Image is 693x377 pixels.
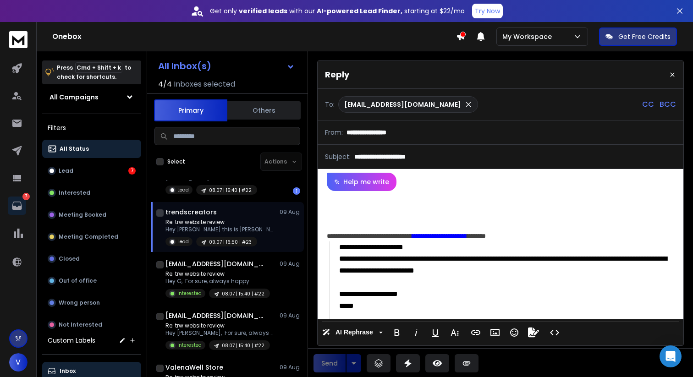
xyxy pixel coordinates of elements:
[9,353,27,372] button: V
[546,323,563,342] button: Code View
[42,206,141,224] button: Meeting Booked
[59,233,118,240] p: Meeting Completed
[475,6,500,16] p: Try Now
[502,32,555,41] p: My Workspace
[325,68,349,81] p: Reply
[42,88,141,106] button: All Campaigns
[210,6,465,16] p: Get only with our starting at $22/mo
[427,323,444,342] button: Underline (⌘U)
[239,6,287,16] strong: verified leads
[165,270,270,278] p: Re: trw website review
[165,363,223,372] h1: ValenaWell Store
[642,99,654,110] p: CC
[42,250,141,268] button: Closed
[227,100,301,120] button: Others
[60,367,76,375] p: Inbox
[158,79,172,90] span: 4 / 4
[165,226,275,233] p: Hey [PERSON_NAME] this is [PERSON_NAME],
[151,57,302,75] button: All Inbox(s)
[174,79,235,90] h3: Inboxes selected
[280,260,300,268] p: 09 Aug
[222,342,264,349] p: 08.07 | 15:40 | #22
[59,167,73,175] p: Lead
[52,31,456,42] h1: Onebox
[599,27,677,46] button: Get Free Credits
[42,228,141,246] button: Meeting Completed
[472,4,503,18] button: Try Now
[165,278,270,285] p: Hey G, For sure, always happy
[320,323,385,342] button: AI Rephrase
[293,187,300,195] div: 1
[177,186,189,193] p: Lead
[59,277,97,284] p: Out of office
[128,167,136,175] div: 7
[165,322,275,329] p: Re: trw website review
[59,299,100,306] p: Wrong person
[22,193,30,200] p: 7
[660,345,682,367] div: Open Intercom Messenger
[325,100,335,109] p: To:
[327,173,396,191] button: Help me write
[42,294,141,312] button: Wrong person
[334,328,375,336] span: AI Rephrase
[467,323,484,342] button: Insert Link (⌘K)
[407,323,425,342] button: Italic (⌘I)
[280,364,300,371] p: 09 Aug
[525,323,542,342] button: Signature
[280,312,300,319] p: 09 Aug
[388,323,406,342] button: Bold (⌘B)
[486,323,504,342] button: Insert Image (⌘P)
[618,32,671,41] p: Get Free Credits
[317,6,402,16] strong: AI-powered Lead Finder,
[177,290,202,297] p: Interested
[59,211,106,219] p: Meeting Booked
[42,184,141,202] button: Interested
[167,158,185,165] label: Select
[59,189,90,197] p: Interested
[165,219,275,226] p: Re: trw website review
[165,329,275,337] p: Hey [PERSON_NAME], For sure, always happy
[165,259,266,268] h1: [EMAIL_ADDRESS][DOMAIN_NAME]
[57,63,131,82] p: Press to check for shortcuts.
[42,316,141,334] button: Not Interested
[325,152,351,161] p: Subject:
[154,99,227,121] button: Primary
[48,336,95,345] h3: Custom Labels
[9,31,27,48] img: logo
[325,128,343,137] p: From:
[42,121,141,134] h3: Filters
[42,272,141,290] button: Out of office
[59,321,102,328] p: Not Interested
[209,239,252,246] p: 09.07 | 16:50 | #23
[165,208,217,217] h1: trendscreators
[344,100,461,109] p: [EMAIL_ADDRESS][DOMAIN_NAME]
[75,62,122,73] span: Cmd + Shift + k
[209,187,252,194] p: 08.07 | 15:40 | #22
[446,323,463,342] button: More Text
[165,311,266,320] h1: [EMAIL_ADDRESS][DOMAIN_NAME]
[42,162,141,180] button: Lead7
[8,197,26,215] a: 7
[280,208,300,216] p: 09 Aug
[42,140,141,158] button: All Status
[177,238,189,245] p: Lead
[506,323,523,342] button: Emoticons
[222,290,264,297] p: 08.07 | 15:40 | #22
[158,61,211,71] h1: All Inbox(s)
[59,255,80,262] p: Closed
[49,93,99,102] h1: All Campaigns
[660,99,676,110] p: BCC
[60,145,89,153] p: All Status
[177,342,202,349] p: Interested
